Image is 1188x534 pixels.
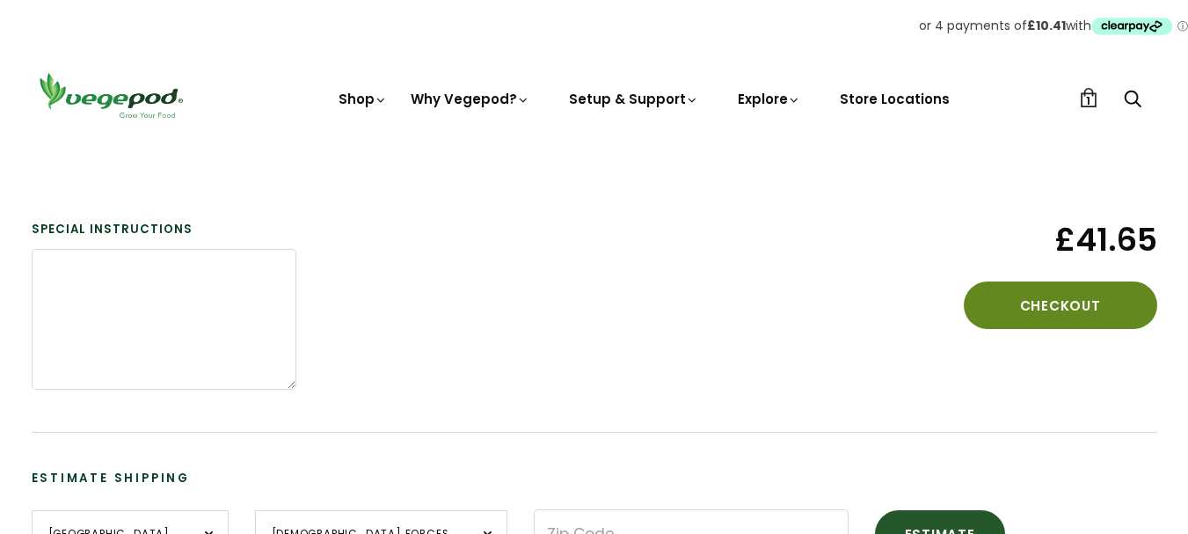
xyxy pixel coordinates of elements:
[569,90,699,108] a: Setup & Support
[738,90,801,108] a: Explore
[32,221,296,238] label: Special instructions
[32,70,190,121] img: Vegepod
[1124,91,1141,109] a: Search
[1086,92,1090,109] span: 1
[1079,88,1098,107] a: 1
[964,282,1157,329] button: Checkout
[32,470,1157,487] h3: Estimate Shipping
[840,90,950,108] a: Store Locations
[892,221,1156,259] span: £41.65
[339,90,388,108] a: Shop
[411,90,530,108] a: Why Vegepod?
